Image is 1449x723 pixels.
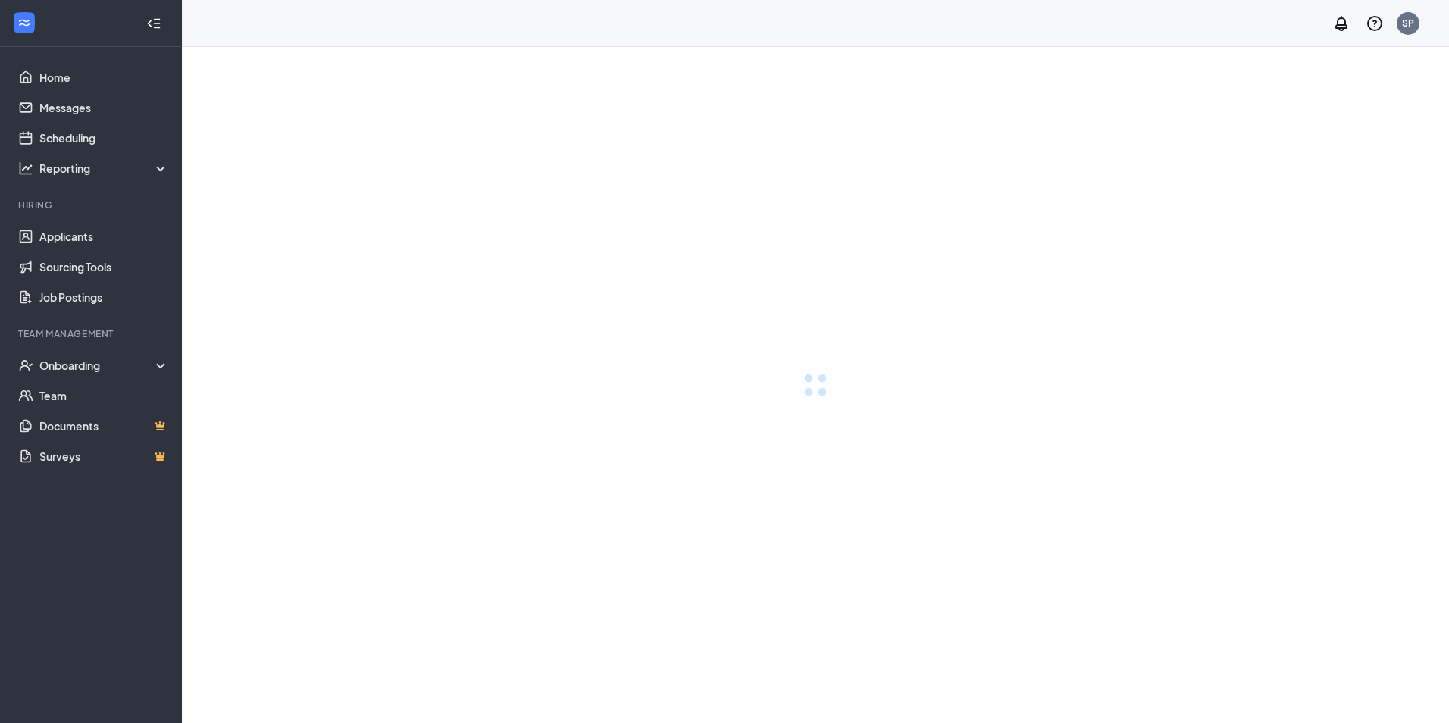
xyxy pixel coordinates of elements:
[39,411,169,441] a: DocumentsCrown
[146,16,161,31] svg: Collapse
[18,199,166,211] div: Hiring
[39,62,169,92] a: Home
[18,161,33,176] svg: Analysis
[39,358,170,373] div: Onboarding
[39,123,169,153] a: Scheduling
[39,441,169,471] a: SurveysCrown
[18,327,166,340] div: Team Management
[39,252,169,282] a: Sourcing Tools
[1402,17,1414,30] div: SP
[39,221,169,252] a: Applicants
[1366,14,1384,33] svg: QuestionInfo
[1332,14,1350,33] svg: Notifications
[39,92,169,123] a: Messages
[39,380,169,411] a: Team
[39,282,169,312] a: Job Postings
[39,161,170,176] div: Reporting
[18,358,33,373] svg: UserCheck
[17,15,32,30] svg: WorkstreamLogo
